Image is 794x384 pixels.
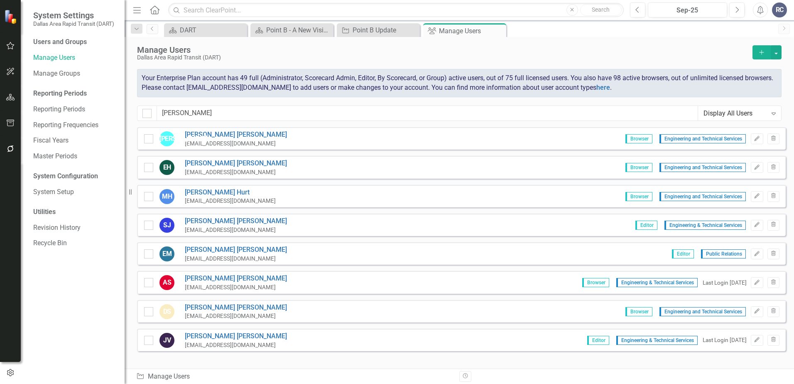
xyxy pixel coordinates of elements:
[33,136,116,145] a: Fiscal Years
[185,217,287,226] a: [PERSON_NAME] [PERSON_NAME]
[159,218,174,233] div: SJ
[185,274,287,283] a: [PERSON_NAME] [PERSON_NAME]
[166,25,245,35] a: DART
[701,249,746,258] span: Public Relations
[33,89,116,98] div: Reporting Periods
[33,10,114,20] span: System Settings
[659,134,746,143] span: Engineering and Technical Services
[33,187,116,197] a: System Setup
[625,192,652,201] span: Browser
[439,26,504,36] div: Manage Users
[185,312,287,320] div: [EMAIL_ADDRESS][DOMAIN_NAME]
[137,45,748,54] div: Manage Users
[659,307,746,316] span: Engineering and Technical Services
[159,131,174,146] div: [PERSON_NAME]
[33,152,116,161] a: Master Periods
[580,4,622,16] button: Search
[185,159,287,168] a: [PERSON_NAME] [PERSON_NAME]
[185,255,287,263] div: [EMAIL_ADDRESS][DOMAIN_NAME]
[4,10,19,24] img: ClearPoint Strategy
[616,278,698,287] span: Engineering & Technical Services
[33,223,116,233] a: Revision History
[659,192,746,201] span: Engineering and Technical Services
[33,121,116,130] a: Reporting Frequencies
[266,25,331,35] div: Point B - A New Vision for Mobility in [GEOGRAPHIC_DATA][US_STATE]
[159,275,174,290] div: AS
[592,6,610,13] span: Search
[596,84,610,91] a: here
[672,249,694,258] span: Editor
[185,130,287,140] a: [PERSON_NAME] [PERSON_NAME]
[159,304,174,319] div: DS
[168,3,624,17] input: Search ClearPoint...
[33,239,116,248] a: Recycle Bin
[33,105,116,114] a: Reporting Periods
[582,278,609,287] span: Browser
[159,333,174,348] div: JV
[185,245,287,255] a: [PERSON_NAME] [PERSON_NAME]
[587,336,609,345] span: Editor
[185,197,276,205] div: [EMAIL_ADDRESS][DOMAIN_NAME]
[703,336,747,344] div: Last Login [DATE]
[185,341,287,349] div: [EMAIL_ADDRESS][DOMAIN_NAME]
[185,140,287,148] div: [EMAIL_ADDRESS][DOMAIN_NAME]
[648,2,727,17] button: Sep-25
[339,25,418,35] a: Point B Update
[33,69,116,79] a: Manage Groups
[616,336,698,345] span: Engineering & Technical Services
[353,25,418,35] div: Point B Update
[625,307,652,316] span: Browser
[185,226,287,234] div: [EMAIL_ADDRESS][DOMAIN_NAME]
[157,106,698,121] input: Filter Users...
[159,246,174,261] div: EM
[252,25,331,35] a: Point B - A New Vision for Mobility in [GEOGRAPHIC_DATA][US_STATE]
[635,221,657,230] span: Editor
[664,221,746,230] span: Engineering & Technical Services
[772,2,787,17] button: RC
[33,207,116,217] div: Utilities
[651,5,724,15] div: Sep-25
[185,188,276,197] a: [PERSON_NAME] Hurt
[185,168,287,176] div: [EMAIL_ADDRESS][DOMAIN_NAME]
[159,189,174,204] div: MH
[180,25,245,35] div: DART
[659,163,746,172] span: Engineering and Technical Services
[703,108,767,118] div: Display All Users
[33,172,116,181] div: System Configuration
[185,283,287,291] div: [EMAIL_ADDRESS][DOMAIN_NAME]
[142,74,773,91] span: Your Enterprise Plan account has 49 full (Administrator, Scorecard Admin, Editor, By Scorecard, o...
[703,279,747,287] div: Last Login [DATE]
[136,372,453,382] div: Manage Users
[185,332,287,341] a: [PERSON_NAME] [PERSON_NAME]
[625,134,652,143] span: Browser
[33,37,116,47] div: Users and Groups
[33,20,114,27] small: Dallas Area Rapid Transit (DART)
[625,163,652,172] span: Browser
[33,53,116,63] a: Manage Users
[137,54,748,61] div: Dallas Area Rapid Transit (DART)
[159,160,174,175] div: EH
[185,303,287,313] a: [PERSON_NAME] [PERSON_NAME]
